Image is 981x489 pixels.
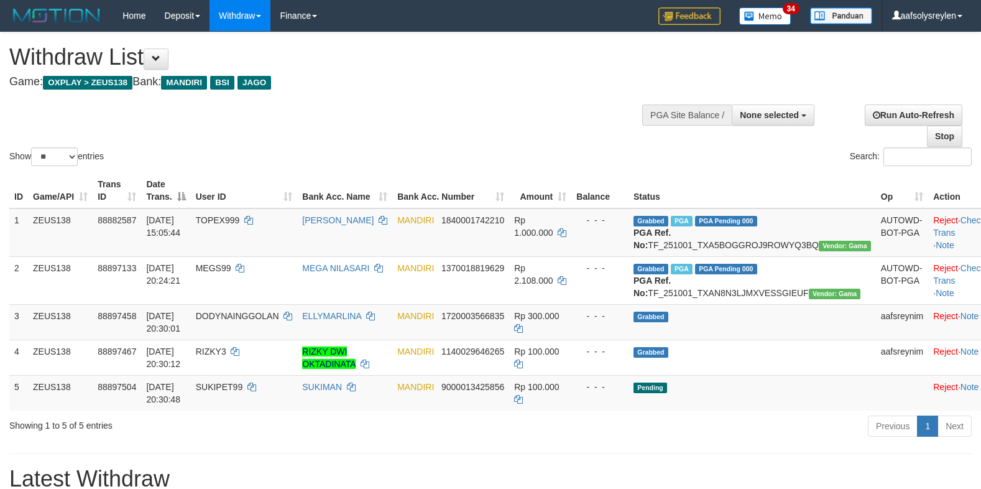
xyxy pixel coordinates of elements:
td: ZEUS138 [28,375,93,411]
th: Bank Acc. Number: activate to sort column ascending [392,173,509,208]
td: ZEUS138 [28,340,93,375]
span: Copy 1840001742210 to clipboard [441,215,504,225]
td: 4 [9,340,28,375]
img: panduan.png [810,7,872,24]
a: ELLYMARLINA [302,311,361,321]
span: [DATE] 20:30:01 [146,311,180,333]
td: 1 [9,208,28,257]
span: Rp 300.000 [514,311,559,321]
th: ID [9,173,28,208]
a: 1 [917,416,938,437]
span: OXPLAY > ZEUS138 [43,76,132,90]
span: [DATE] 20:30:12 [146,347,180,369]
span: MANDIRI [397,347,434,356]
div: - - - [576,214,624,226]
span: Vendor URL: https://trx31.1velocity.biz [819,241,871,251]
th: Status [629,173,876,208]
td: ZEUS138 [28,304,93,340]
span: PGA Pending [695,264,757,274]
b: PGA Ref. No: [633,276,671,298]
select: Showentries [31,147,78,166]
td: 2 [9,256,28,304]
a: Note [960,311,979,321]
th: Bank Acc. Name: activate to sort column ascending [297,173,392,208]
div: - - - [576,310,624,322]
td: ZEUS138 [28,256,93,304]
a: Note [936,240,954,250]
span: BSI [210,76,234,90]
span: RIZKY3 [196,347,226,356]
span: Marked by aafsolysreylen [671,264,693,274]
span: Copy 9000013425856 to clipboard [441,382,504,392]
td: AUTOWD-BOT-PGA [876,256,928,304]
a: Reject [933,311,958,321]
span: Marked by aafnoeunsreypich [671,216,693,226]
th: Game/API: activate to sort column ascending [28,173,93,208]
span: [DATE] 20:30:48 [146,382,180,404]
span: MANDIRI [397,382,434,392]
span: Rp 100.000 [514,382,559,392]
div: PGA Site Balance / [642,105,732,126]
th: Amount: activate to sort column ascending [509,173,571,208]
a: [PERSON_NAME] [302,215,374,225]
span: Vendor URL: https://trx31.1velocity.biz [809,289,861,299]
img: Button%20Memo.svg [739,7,791,25]
div: - - - [576,345,624,358]
span: 88897133 [98,263,136,273]
a: SUKIMAN [302,382,342,392]
span: PGA Pending [695,216,757,226]
span: 88897504 [98,382,136,392]
th: Trans ID: activate to sort column ascending [93,173,141,208]
span: 88897458 [98,311,136,321]
td: 5 [9,375,28,411]
a: Next [937,416,972,437]
span: Pending [633,383,667,393]
th: Balance [571,173,629,208]
span: Rp 1.000.000 [514,215,553,238]
input: Search: [883,147,972,166]
span: MANDIRI [397,215,434,225]
td: ZEUS138 [28,208,93,257]
span: MANDIRI [397,263,434,273]
th: Op: activate to sort column ascending [876,173,928,208]
a: Reject [933,382,958,392]
span: Rp 100.000 [514,347,559,356]
a: RIZKY DWI OKTADINATA [302,347,356,369]
a: Reject [933,215,958,225]
span: MANDIRI [161,76,207,90]
span: Grabbed [633,312,668,322]
b: PGA Ref. No: [633,228,671,250]
a: Reject [933,263,958,273]
div: - - - [576,262,624,274]
td: 3 [9,304,28,340]
span: TOPEX999 [196,215,240,225]
a: MEGA NILASARI [302,263,369,273]
span: JAGO [237,76,271,90]
span: Copy 1720003566835 to clipboard [441,311,504,321]
span: MANDIRI [397,311,434,321]
a: Run Auto-Refresh [865,105,962,126]
td: AUTOWD-BOT-PGA [876,208,928,257]
h4: Game: Bank: [9,76,642,88]
a: Note [936,288,954,298]
td: TF_251001_TXA5BOGGROJ9ROWYQ3BQ [629,208,876,257]
span: Copy 1140029646265 to clipboard [441,347,504,356]
th: Date Trans.: activate to sort column descending [141,173,190,208]
span: DODYNAINGGOLAN [196,311,279,321]
a: Reject [933,347,958,356]
td: TF_251001_TXAN8N3LJMXVESSGIEUF [629,256,876,304]
h1: Withdraw List [9,45,642,70]
span: 88882587 [98,215,136,225]
span: 88897467 [98,347,136,356]
span: [DATE] 15:05:44 [146,215,180,238]
a: Previous [868,416,918,437]
button: None selected [732,105,814,126]
a: Stop [927,126,962,147]
a: Note [960,382,979,392]
th: User ID: activate to sort column ascending [191,173,298,208]
a: Note [960,347,979,356]
span: [DATE] 20:24:21 [146,263,180,286]
label: Search: [850,147,972,166]
span: Grabbed [633,264,668,274]
span: None selected [740,110,799,120]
